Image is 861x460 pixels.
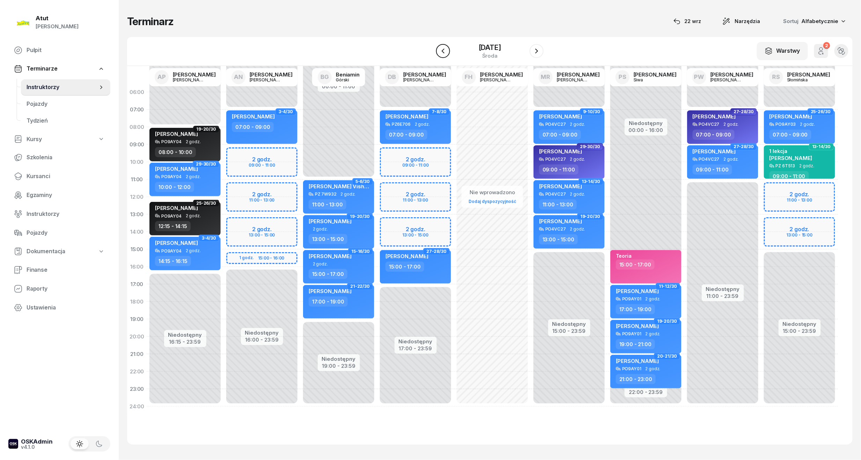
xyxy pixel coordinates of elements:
a: AN[PERSON_NAME][PERSON_NAME] [226,68,298,86]
div: 09:00 [127,136,147,153]
button: Niedostępny11:00 - 23:59 [706,285,740,300]
span: 27-28/30 [426,251,447,252]
span: Kursanci [27,172,105,181]
span: 20-21/30 [657,356,677,357]
span: [PERSON_NAME] [693,113,736,120]
span: [PERSON_NAME] [770,113,812,120]
span: 2 godz. [341,192,356,197]
div: 07:00 - 09:00 [232,122,274,132]
span: 2 godz. [724,157,739,162]
button: Niedostępny19:00 - 23:59 [322,355,356,370]
a: Instruktorzy [21,79,110,96]
span: 2 godz. [570,192,585,197]
div: [PERSON_NAME] [173,78,206,82]
div: PO9AY04 [161,139,182,144]
div: PO9AY04 [161,174,182,179]
span: BG [321,74,329,80]
span: Raporty [27,284,105,293]
span: MR [541,74,550,80]
div: PO4VC27 [699,157,720,161]
div: [PERSON_NAME] [480,78,514,82]
span: [PERSON_NAME] [616,323,659,329]
a: Finanse [8,262,110,278]
div: Niedostępny [552,321,586,327]
span: [PERSON_NAME] [539,183,582,190]
div: PO9AY01 [622,366,641,371]
button: Niedostępny00:00 - 16:00 [629,119,663,134]
div: 14:00 [127,223,147,241]
div: 15:00 - 17:00 [309,269,347,279]
div: Niedostępny [399,339,433,344]
span: Dokumentacja [27,247,65,256]
div: 07:00 [127,101,147,118]
button: 22 wrz [667,14,708,28]
span: [PERSON_NAME] [539,113,582,120]
a: Ustawienia [8,299,110,316]
div: 19:00 - 21:00 [616,339,655,349]
span: Szkolenia [27,153,105,162]
span: Finanse [27,265,105,275]
div: 07:00 - 09:00 [539,130,581,140]
div: [PERSON_NAME] [403,72,446,77]
span: [PERSON_NAME] [155,166,198,172]
div: PO4VC27 [545,157,566,161]
div: 17:00 [127,276,147,293]
span: 2 godz. [313,262,328,266]
div: PO4VC27 [545,122,566,126]
span: [PERSON_NAME] [693,148,736,155]
a: DB[PERSON_NAME][PERSON_NAME] [380,68,452,86]
span: Tydzień [27,116,105,125]
h1: Terminarz [127,15,174,28]
div: 07:00 - 09:00 [385,130,427,140]
a: PS[PERSON_NAME]Siwa [610,68,682,86]
div: 15:00 - 17:00 [616,260,655,270]
span: 19-20/30 [350,216,370,217]
span: Pojazdy [27,100,105,109]
div: Nie wprowadzono [466,188,519,197]
div: środa [479,53,501,58]
span: 7-8/30 [432,111,447,112]
div: 24:00 [127,398,147,415]
div: [PERSON_NAME] [36,22,79,31]
span: 2 godz. [186,139,201,144]
div: 12:15 - 14:15 [155,221,191,231]
a: Kursy [8,131,110,147]
div: 15:00 - 23:59 [783,327,817,334]
a: Pojazdy [8,225,110,241]
span: Alfabetycznie [802,18,839,24]
div: PO9AY01 [622,297,641,301]
div: Warstwy [765,46,800,56]
div: 11:00 - 13:00 [539,199,577,210]
span: 2 godz. [646,366,661,371]
div: PO9AY03 [776,122,796,126]
button: Nie wprowadzonoDodaj dyspozycyjność [466,187,519,207]
span: 3-4/30 [279,111,293,112]
div: PO9AY04 [161,214,182,218]
div: [DATE] [479,44,501,51]
div: [PERSON_NAME] [711,72,753,77]
div: 19:00 [127,311,147,328]
div: 16:00 - 23:59 [245,335,279,343]
span: 27-28/30 [734,146,754,147]
span: 3-4/30 [202,238,216,239]
div: PO9AY04 [161,249,182,253]
span: DB [388,74,396,80]
span: PS [619,74,626,80]
span: [PERSON_NAME] [385,113,428,120]
div: 11:00 - 23:59 [706,292,740,299]
button: Warstwy [757,42,808,60]
span: PW [694,74,704,80]
div: 14:15 - 16:15 [155,256,191,266]
div: 10:00 [127,153,147,171]
span: 29-30/30 [580,146,600,147]
div: 08:00 - 10:00 [155,147,196,157]
a: Instruktorzy [8,206,110,222]
span: 29-30/30 [196,163,216,165]
div: [PERSON_NAME] [173,72,216,77]
span: 19-20/30 [196,129,216,130]
span: 13-14/30 [812,146,831,147]
a: Raporty [8,280,110,297]
div: PO4VC27 [545,227,566,231]
div: 17:00 - 19:00 [616,304,655,314]
span: Kursy [27,135,42,144]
